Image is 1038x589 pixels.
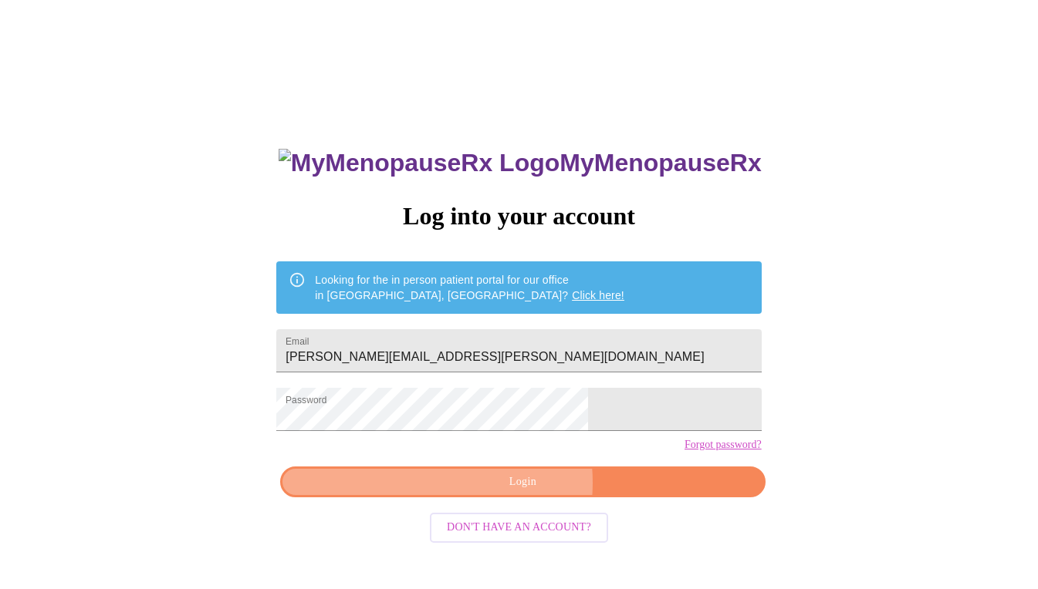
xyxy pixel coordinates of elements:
div: Looking for the in person patient portal for our office in [GEOGRAPHIC_DATA], [GEOGRAPHIC_DATA]? [315,266,624,309]
span: Don't have an account? [447,518,591,537]
a: Don't have an account? [426,520,612,533]
button: Don't have an account? [430,513,608,543]
h3: MyMenopauseRx [279,149,762,177]
h3: Log into your account [276,202,761,231]
a: Forgot password? [685,439,762,451]
a: Click here! [572,289,624,301]
span: Login [298,473,747,492]
img: MyMenopauseRx Logo [279,149,560,177]
button: Login [280,466,765,498]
